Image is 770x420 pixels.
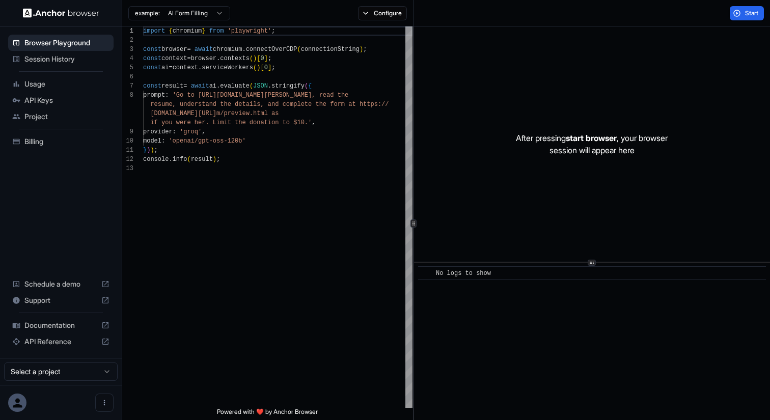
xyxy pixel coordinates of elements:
span: ( [305,82,308,90]
span: ; [154,147,158,154]
span: evaluate [220,82,250,90]
span: ai [209,82,216,90]
span: info [173,156,187,163]
span: : [165,92,169,99]
span: ; [363,46,367,53]
span: ; [216,156,220,163]
div: 2 [122,36,133,45]
span: ( [187,156,190,163]
span: No logs to show [436,270,491,277]
span: Support [24,295,97,305]
span: import [143,27,165,35]
span: ; [271,64,275,71]
span: contexts [220,55,250,62]
span: . [198,64,202,71]
span: [ [260,64,264,71]
span: ai [161,64,169,71]
span: console [143,156,169,163]
span: 0 [264,64,268,71]
span: const [143,55,161,62]
span: provider [143,128,173,135]
span: const [143,46,161,53]
span: 'playwright' [228,27,271,35]
span: ] [264,55,268,62]
span: 'groq' [180,128,202,135]
div: 8 [122,91,133,100]
div: Schedule a demo [8,276,114,292]
span: Schedule a demo [24,279,97,289]
span: Browser Playground [24,38,109,48]
span: ad the [326,92,348,99]
div: Support [8,292,114,309]
span: . [169,156,172,163]
span: context [173,64,198,71]
span: ( [250,55,253,62]
span: model [143,137,161,145]
div: 4 [122,54,133,63]
div: Documentation [8,317,114,333]
span: = [187,46,190,53]
span: ) [253,55,257,62]
span: from [209,27,224,35]
span: [ [257,55,260,62]
span: 'openai/gpt-oss-120b' [169,137,245,145]
span: [DOMAIN_NAME][URL] [150,110,216,117]
span: const [143,64,161,71]
span: Documentation [24,320,97,330]
button: Start [730,6,764,20]
span: browser [161,46,187,53]
span: chromium [213,46,242,53]
div: 3 [122,45,133,54]
span: ) [213,156,216,163]
div: 7 [122,81,133,91]
span: . [242,46,245,53]
span: if you were her. Limit the donation to $10.' [150,119,312,126]
span: ; [268,55,271,62]
span: connectionString [301,46,360,53]
div: Billing [8,133,114,150]
span: = [183,82,187,90]
span: ​ [423,268,428,278]
span: ( [250,82,253,90]
span: : [161,137,165,145]
span: } [143,147,147,154]
span: ( [297,46,301,53]
span: , [202,128,205,135]
span: . [216,55,220,62]
div: Project [8,108,114,125]
span: Session History [24,54,109,64]
p: After pressing , your browser session will appear here [516,132,668,156]
span: = [169,64,172,71]
span: result [161,82,183,90]
span: ) [257,64,260,71]
span: chromium [173,27,202,35]
span: m/preview.html as [216,110,279,117]
div: 10 [122,136,133,146]
div: API Keys [8,92,114,108]
span: . [216,82,220,90]
div: 5 [122,63,133,72]
span: = [187,55,190,62]
span: stringify [271,82,305,90]
span: : [173,128,176,135]
span: , [312,119,315,126]
img: Anchor Logo [23,8,99,18]
span: ) [360,46,363,53]
span: connectOverCDP [246,46,297,53]
span: const [143,82,161,90]
span: Billing [24,136,109,147]
span: ( [253,64,257,71]
span: 0 [260,55,264,62]
span: ; [271,27,275,35]
span: prompt [143,92,165,99]
span: { [308,82,312,90]
span: . [268,82,271,90]
span: ) [150,147,154,154]
span: API Keys [24,95,109,105]
div: 9 [122,127,133,136]
span: start browser [566,133,617,143]
span: orm at https:// [334,101,389,108]
div: 11 [122,146,133,155]
button: Configure [358,6,407,20]
span: { [169,27,172,35]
